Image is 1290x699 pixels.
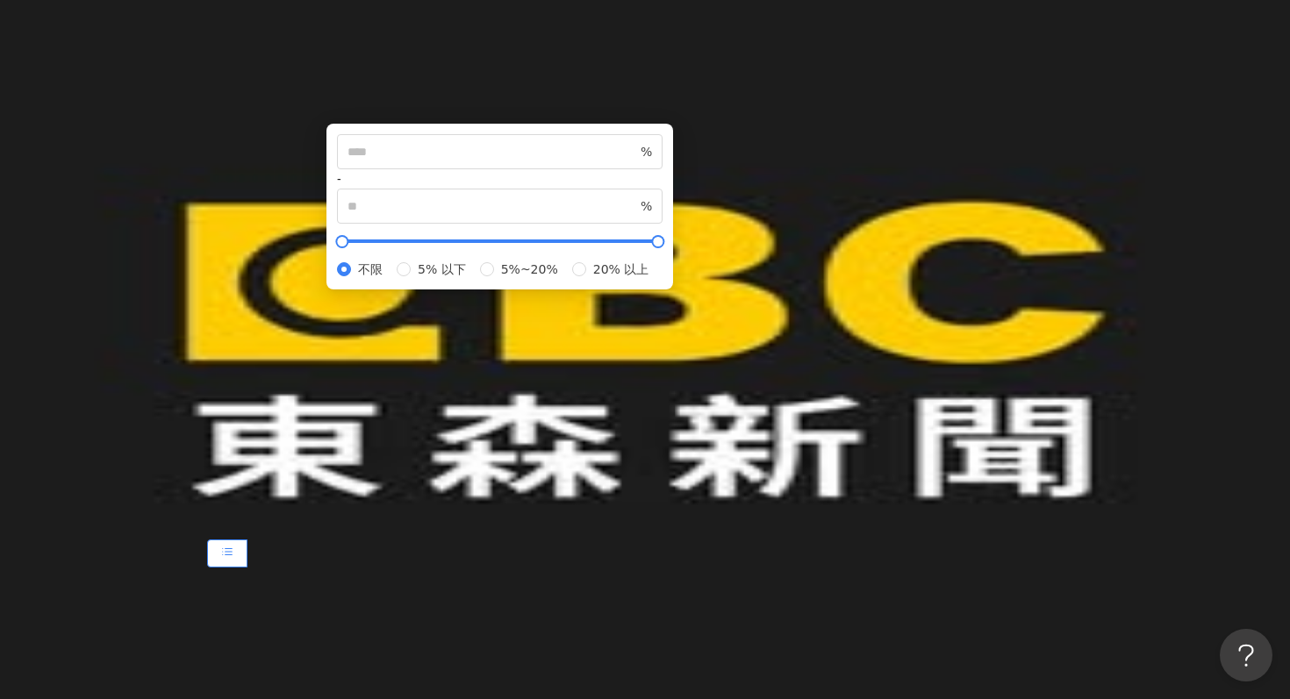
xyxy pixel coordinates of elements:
[411,260,473,279] span: 5% 以下
[641,196,652,216] span: %
[494,260,565,279] span: 5%~20%
[1220,629,1272,681] iframe: Help Scout Beacon - Open
[641,142,652,161] span: %
[351,260,390,279] span: 不限
[586,260,656,279] span: 20% 以上
[337,172,341,186] span: -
